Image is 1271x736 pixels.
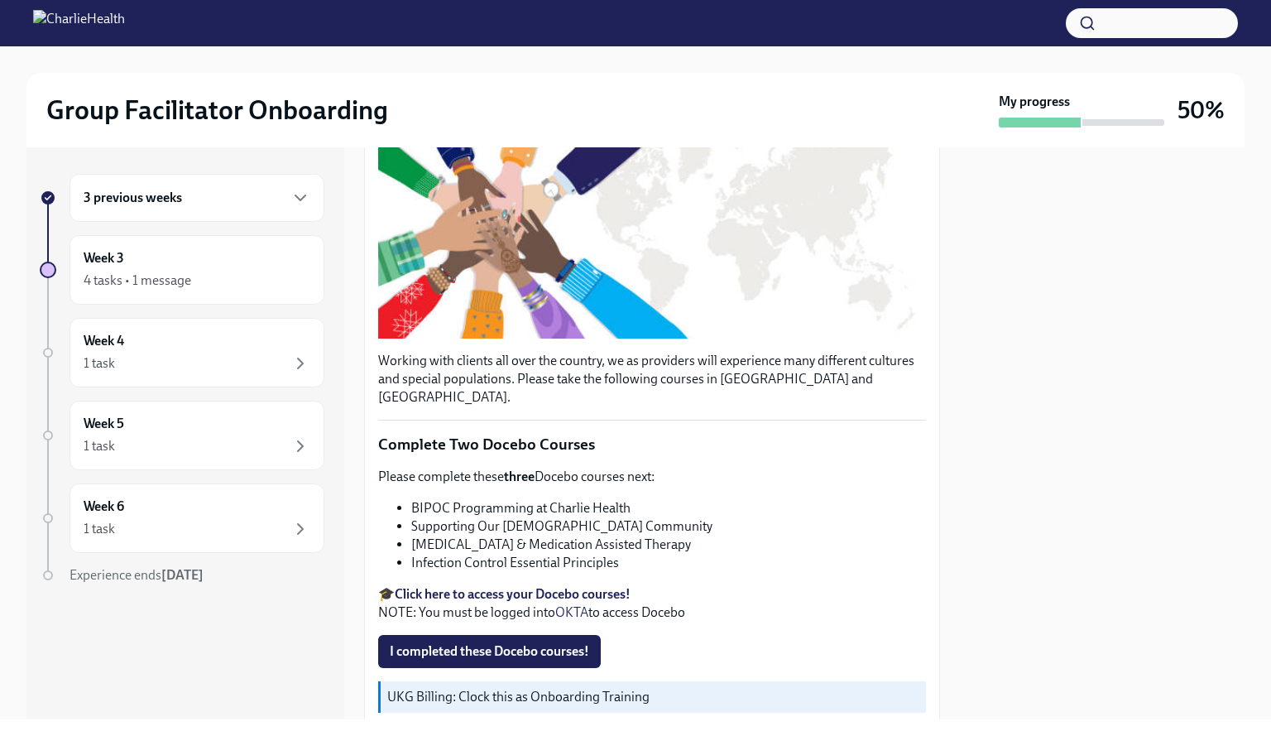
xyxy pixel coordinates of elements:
[40,401,324,470] a: Week 51 task
[84,189,182,207] h6: 3 previous weeks
[70,174,324,222] div: 3 previous weeks
[390,643,589,660] span: I completed these Docebo courses!
[1177,95,1225,125] h3: 50%
[378,434,926,455] p: Complete Two Docebo Courses
[161,567,204,583] strong: [DATE]
[999,93,1070,111] strong: My progress
[40,235,324,305] a: Week 34 tasks • 1 message
[395,586,631,602] a: Click here to access your Docebo courses!
[84,332,124,350] h6: Week 4
[84,437,115,455] div: 1 task
[378,585,926,622] p: 🎓 NOTE: You must be logged into to access Docebo
[411,499,926,517] li: BIPOC Programming at Charlie Health
[411,536,926,554] li: [MEDICAL_DATA] & Medication Assisted Therapy
[378,113,926,339] button: Zoom image
[378,635,601,668] button: I completed these Docebo courses!
[84,272,191,290] div: 4 tasks • 1 message
[387,688,919,706] p: UKG Billing: Clock this as Onboarding Training
[411,554,926,572] li: Infection Control Essential Principles
[84,415,124,433] h6: Week 5
[378,468,926,486] p: Please complete these Docebo courses next:
[40,318,324,387] a: Week 41 task
[84,249,124,267] h6: Week 3
[70,567,204,583] span: Experience ends
[84,498,124,516] h6: Week 6
[378,352,926,406] p: Working with clients all over the country, we as providers will experience many different culture...
[33,10,125,36] img: CharlieHealth
[46,94,388,127] h2: Group Facilitator Onboarding
[84,354,115,373] div: 1 task
[555,604,588,620] a: OKTA
[504,469,535,484] strong: three
[84,520,115,538] div: 1 task
[411,517,926,536] li: Supporting Our [DEMOGRAPHIC_DATA] Community
[40,483,324,553] a: Week 61 task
